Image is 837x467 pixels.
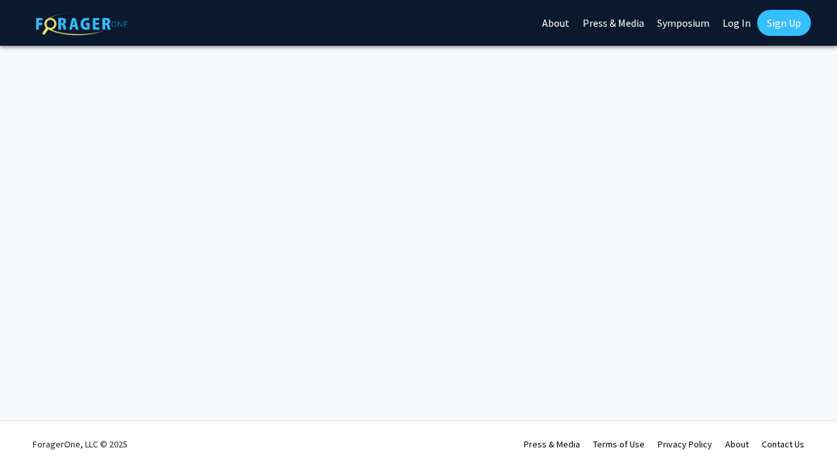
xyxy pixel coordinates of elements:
a: Press & Media [524,438,580,450]
a: Terms of Use [593,438,645,450]
a: About [725,438,749,450]
div: ForagerOne, LLC © 2025 [33,421,128,467]
a: Sign Up [757,10,811,36]
a: Privacy Policy [658,438,712,450]
img: ForagerOne Logo [36,12,128,35]
a: Contact Us [762,438,804,450]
